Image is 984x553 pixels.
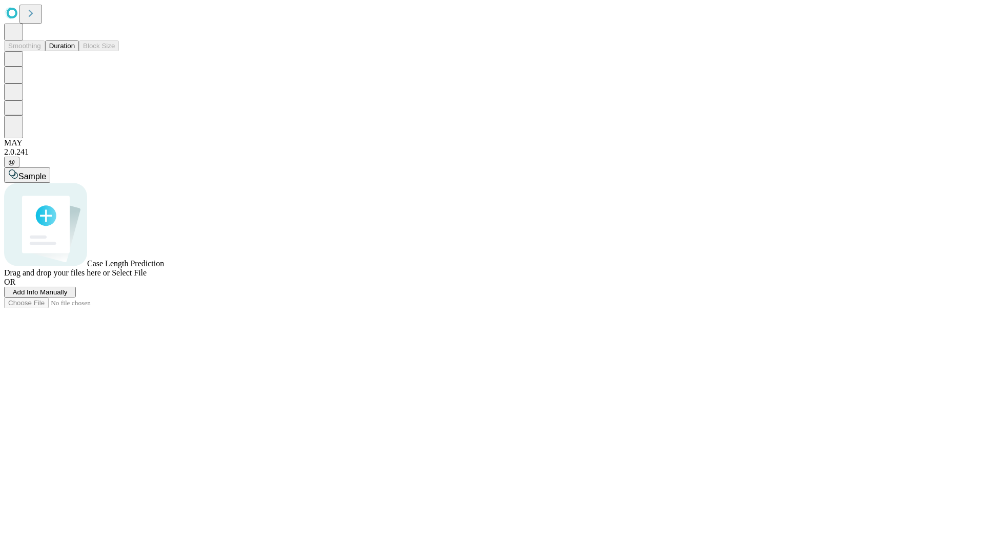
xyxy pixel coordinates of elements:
[13,288,68,296] span: Add Info Manually
[8,158,15,166] span: @
[87,259,164,268] span: Case Length Prediction
[4,268,110,277] span: Drag and drop your files here or
[4,157,19,167] button: @
[4,287,76,297] button: Add Info Manually
[4,138,980,147] div: MAY
[79,40,119,51] button: Block Size
[4,147,980,157] div: 2.0.241
[4,167,50,183] button: Sample
[112,268,147,277] span: Select File
[18,172,46,181] span: Sample
[4,278,15,286] span: OR
[4,40,45,51] button: Smoothing
[45,40,79,51] button: Duration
